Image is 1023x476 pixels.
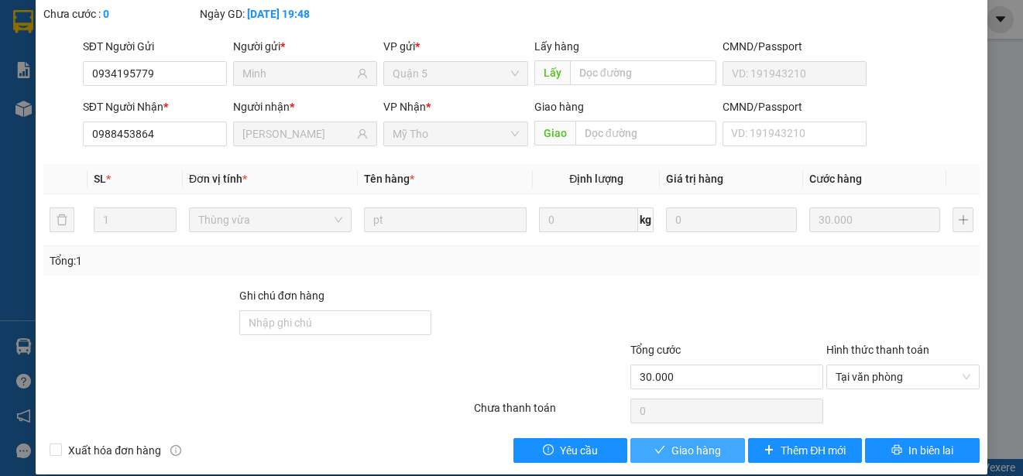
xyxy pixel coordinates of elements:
[239,310,432,335] input: Ghi chú đơn hàng
[170,445,181,456] span: info-circle
[364,173,414,185] span: Tên hàng
[953,207,973,232] button: plus
[6,108,94,122] span: 1 - Phong bì (gt)
[826,344,929,356] label: Hình thức thanh toán
[239,289,324,302] label: Ghi chú đơn hàng
[5,78,119,99] td: CR:
[94,173,106,185] span: SL
[781,442,846,459] span: Thêm ĐH mới
[543,444,554,457] span: exclamation-circle
[200,5,353,22] div: Ngày GD:
[393,122,518,146] span: Mỹ Tho
[513,438,628,463] button: exclamation-circleYêu cầu
[247,8,310,20] b: [DATE] 19:48
[723,38,867,55] div: CMND/Passport
[242,65,354,82] input: Tên người gửi
[666,173,723,185] span: Giá trị hàng
[671,442,721,459] span: Giao hàng
[153,17,192,32] span: Quận 5
[50,252,396,269] div: Tổng: 1
[364,207,527,232] input: VD: Bàn, Ghế
[357,128,368,139] span: user
[560,442,598,459] span: Yêu cầu
[43,17,85,32] span: Mỹ Tho
[357,68,368,79] span: user
[6,34,49,49] span: 7 Nhiều
[666,207,797,232] input: 0
[723,61,867,86] input: VD: 191943210
[83,98,227,115] div: SĐT Người Nhận
[43,5,197,22] div: Chưa cước :
[103,8,109,20] b: 0
[6,51,76,66] span: 0907860208
[62,442,167,459] span: Xuất hóa đơn hàng
[472,399,629,426] div: Chưa thanh toán
[83,38,227,55] div: SĐT Người Gửi
[575,121,716,146] input: Dọc đường
[393,62,518,85] span: Quận 5
[383,101,426,113] span: VP Nhận
[189,173,247,185] span: Đơn vị tính
[865,438,980,463] button: printerIn biên lai
[570,60,716,85] input: Dọc đường
[242,125,354,142] input: Tên người nhận
[25,81,64,96] span: 20.000
[534,101,584,113] span: Giao hàng
[198,208,342,231] span: Thùng vừa
[748,438,863,463] button: plusThêm ĐH mới
[654,444,665,457] span: check
[118,78,231,99] td: CC:
[836,365,970,389] span: Tại văn phòng
[204,108,221,122] span: SL:
[50,207,74,232] button: delete
[534,60,570,85] span: Lấy
[630,438,745,463] button: checkGiao hàng
[139,81,146,96] span: 0
[638,207,654,232] span: kg
[383,38,527,55] div: VP gửi
[534,121,575,146] span: Giao
[233,38,377,55] div: Người gửi
[809,207,940,232] input: 0
[221,106,230,123] span: 1
[6,17,118,32] p: Gửi từ:
[723,98,867,115] div: CMND/Passport
[891,444,902,457] span: printer
[809,173,862,185] span: Cước hàng
[120,17,230,32] p: Nhận:
[120,51,190,66] span: 0913186488
[569,173,623,185] span: Định lượng
[908,442,953,459] span: In biên lai
[764,444,774,457] span: plus
[630,344,681,356] span: Tổng cước
[120,34,141,49] span: thìn
[233,98,377,115] div: Người nhận
[534,40,579,53] span: Lấy hàng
